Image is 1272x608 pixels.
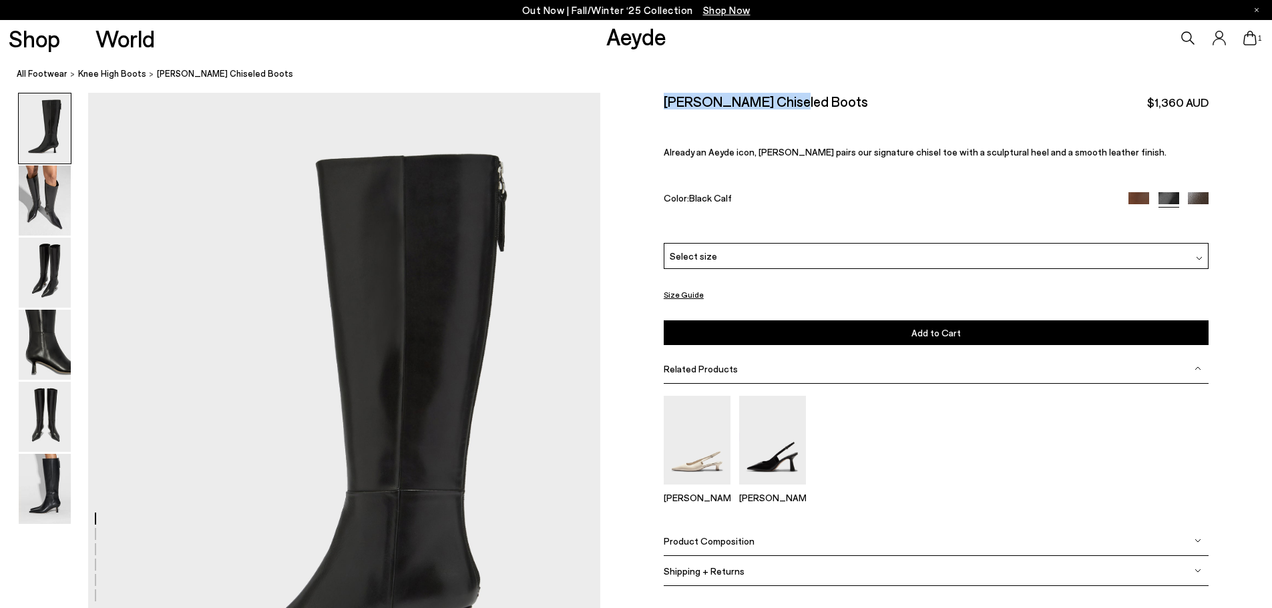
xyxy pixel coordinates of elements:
span: 1 [1257,35,1263,42]
span: Navigate to /collections/new-in [703,4,751,16]
img: Rhea Chiseled Boots - Image 3 [19,238,71,308]
img: Rhea Chiseled Boots - Image 2 [19,166,71,236]
nav: breadcrumb [17,56,1272,93]
a: Aeyde [606,22,666,50]
button: Size Guide [664,286,704,303]
p: Already an Aeyde icon, [PERSON_NAME] pairs our signature chisel toe with a sculptural heel and a ... [664,146,1209,158]
img: Rhea Chiseled Boots - Image 4 [19,310,71,380]
span: Product Composition [664,535,755,547]
span: Select size [670,249,717,263]
img: svg%3E [1196,255,1203,262]
img: Catrina Slingback Pumps [664,396,730,485]
span: Shipping + Returns [664,565,745,577]
a: knee high boots [78,67,146,81]
a: Shop [9,27,60,50]
span: Black Calf [689,192,732,204]
a: Catrina Slingback Pumps [PERSON_NAME] [664,475,730,503]
button: Add to Cart [664,320,1209,345]
img: Rhea Chiseled Boots - Image 1 [19,93,71,164]
p: [PERSON_NAME] [664,492,730,503]
a: Fernanda Slingback Pumps [PERSON_NAME] [739,475,806,503]
p: [PERSON_NAME] [739,492,806,503]
span: $1,360 AUD [1147,94,1209,111]
p: Out Now | Fall/Winter ‘25 Collection [522,2,751,19]
img: Fernanda Slingback Pumps [739,396,806,485]
img: svg%3E [1195,365,1201,372]
div: Color: [664,192,1111,208]
a: 1 [1243,31,1257,45]
a: World [95,27,155,50]
img: svg%3E [1195,567,1201,574]
a: All Footwear [17,67,67,81]
span: Add to Cart [911,327,961,338]
img: svg%3E [1195,537,1201,544]
img: Rhea Chiseled Boots - Image 5 [19,382,71,452]
span: knee high boots [78,68,146,79]
h2: [PERSON_NAME] Chiseled Boots [664,93,868,109]
img: Rhea Chiseled Boots - Image 6 [19,454,71,524]
span: Related Products [664,363,738,374]
span: [PERSON_NAME] Chiseled Boots [157,67,293,81]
